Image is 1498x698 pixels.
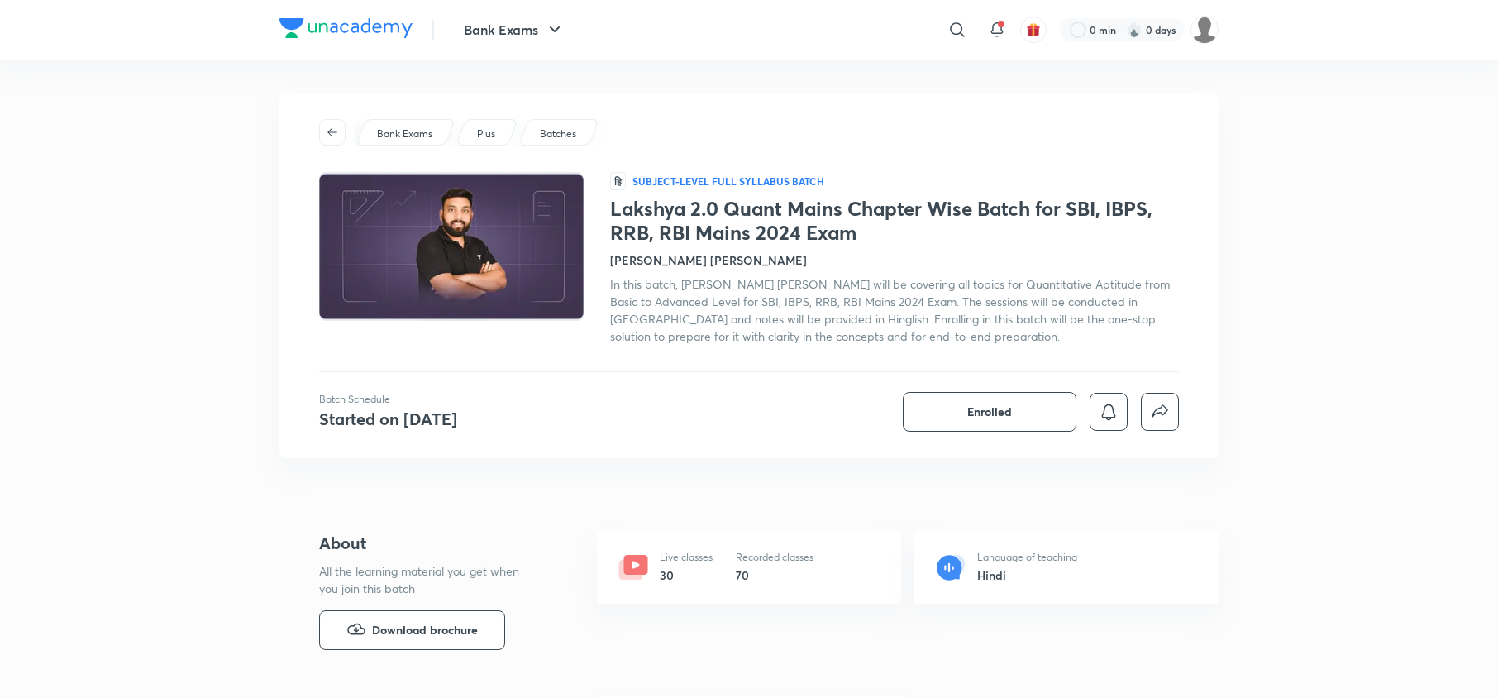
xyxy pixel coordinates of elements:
[317,170,586,323] img: Thumbnail
[279,18,413,38] img: Company Logo
[475,127,499,141] a: Plus
[1026,22,1041,37] img: avatar
[1020,17,1047,43] button: avatar
[319,408,457,430] h4: Started on [DATE]
[977,550,1077,565] p: Language of teaching
[1126,22,1143,38] img: streak
[319,531,544,556] h4: About
[632,174,824,188] p: Subject-level full syllabus Batch
[319,562,532,597] p: All the learning material you get when you join this batch
[319,610,505,650] button: Download brochure
[977,567,1077,584] h6: Hindi
[736,550,813,565] p: Recorded classes
[610,197,1179,245] h1: Lakshya 2.0 Quant Mains Chapter Wise Batch for SBI, IBPS, RRB, RBI Mains 2024 Exam
[537,127,580,141] a: Batches
[319,392,457,407] p: Batch Schedule
[903,392,1076,432] button: Enrolled
[660,550,713,565] p: Live classes
[610,276,1170,344] span: In this batch, [PERSON_NAME] [PERSON_NAME] will be covering all topics for Quantitative Aptitude ...
[540,127,576,141] p: Batches
[279,18,413,42] a: Company Logo
[1190,16,1219,44] img: rohit
[610,251,807,269] h4: [PERSON_NAME] [PERSON_NAME]
[372,621,478,639] span: Download brochure
[660,567,713,584] h6: 30
[610,172,626,190] span: हि
[477,127,495,141] p: Plus
[967,404,1012,420] span: Enrolled
[374,127,436,141] a: Bank Exams
[454,13,575,46] button: Bank Exams
[377,127,432,141] p: Bank Exams
[736,567,813,584] h6: 70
